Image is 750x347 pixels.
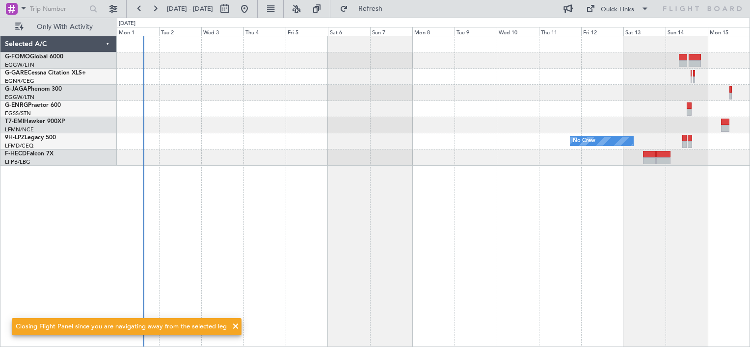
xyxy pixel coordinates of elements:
a: G-JAGAPhenom 300 [5,86,62,92]
div: Mon 15 [708,27,750,36]
div: Sun 7 [370,27,412,36]
a: EGGW/LTN [5,61,34,69]
a: LFMD/CEQ [5,142,33,149]
a: F-HECDFalcon 7X [5,151,54,157]
a: LFPB/LBG [5,158,30,166]
span: [DATE] - [DATE] [167,4,213,13]
span: G-ENRG [5,102,28,108]
div: Mon 8 [412,27,455,36]
a: EGNR/CEG [5,77,34,85]
div: Tue 2 [159,27,201,36]
button: Only With Activity [11,19,107,35]
a: G-ENRGPraetor 600 [5,102,61,108]
div: [DATE] [119,20,135,28]
span: G-GARE [5,70,27,76]
div: Thu 4 [243,27,286,36]
div: Fri 5 [286,27,328,36]
div: Sat 6 [328,27,370,36]
button: Refresh [335,1,394,17]
a: LFMN/NCE [5,126,34,133]
span: Refresh [350,5,391,12]
div: Quick Links [601,5,634,15]
a: EGGW/LTN [5,94,34,101]
a: T7-EMIHawker 900XP [5,119,65,124]
div: Closing Flight Panel since you are navigating away from the selected leg [16,322,227,332]
div: Wed 3 [201,27,243,36]
div: Mon 1 [117,27,159,36]
span: Only With Activity [26,24,104,30]
div: Tue 9 [455,27,497,36]
span: 9H-LPZ [5,135,25,141]
div: Wed 10 [497,27,539,36]
span: G-JAGA [5,86,27,92]
div: Sat 13 [623,27,666,36]
button: Quick Links [581,1,654,17]
div: Thu 11 [539,27,581,36]
a: 9H-LPZLegacy 500 [5,135,56,141]
span: T7-EMI [5,119,24,124]
span: G-FOMO [5,54,30,60]
input: Trip Number [30,1,86,16]
span: F-HECD [5,151,27,157]
a: G-GARECessna Citation XLS+ [5,70,86,76]
div: Sun 14 [666,27,708,36]
a: G-FOMOGlobal 6000 [5,54,63,60]
div: No Crew [573,134,595,149]
div: Fri 12 [581,27,623,36]
a: EGSS/STN [5,110,31,117]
